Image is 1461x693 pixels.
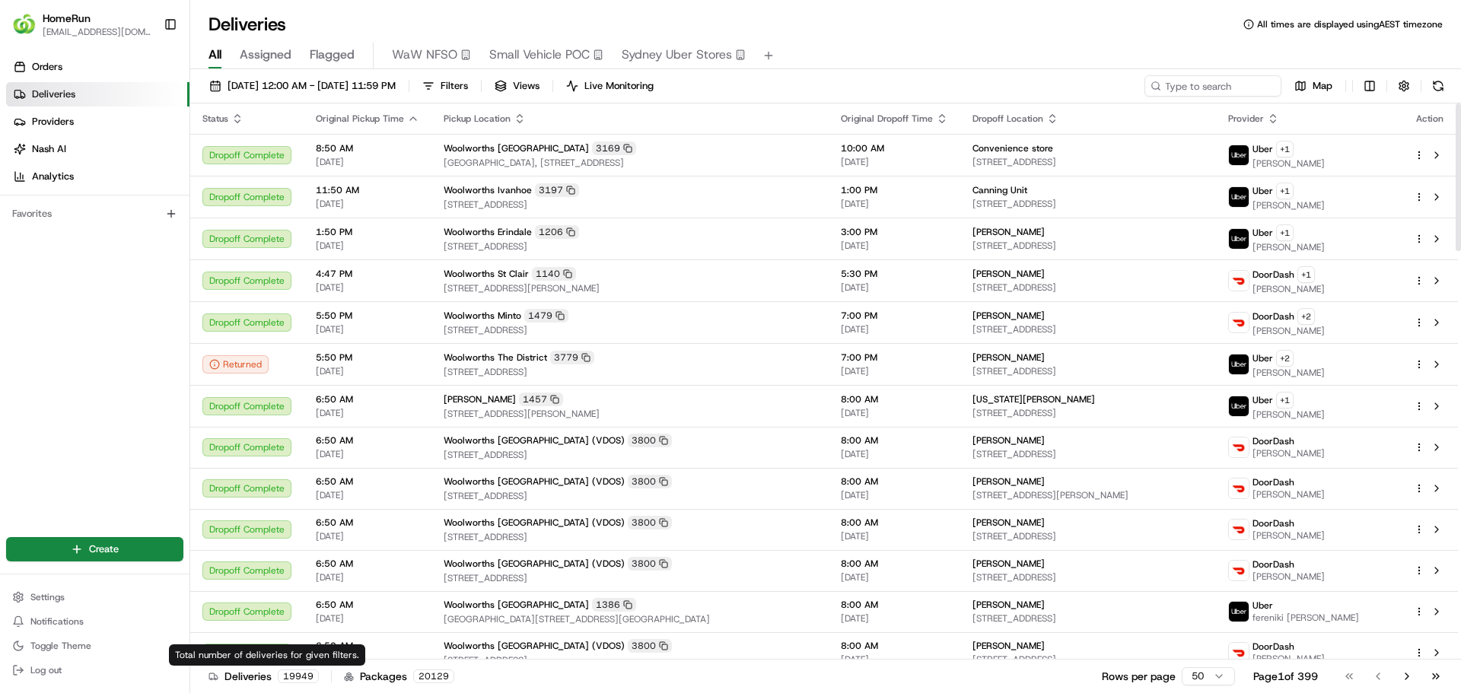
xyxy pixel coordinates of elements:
span: HomeRun [43,11,91,26]
span: [PERSON_NAME] [972,599,1045,611]
span: [DATE] [841,198,948,210]
div: 20129 [413,669,454,683]
span: [STREET_ADDRESS] [444,572,816,584]
span: 8:00 AM [841,558,948,570]
span: DoorDash [1253,641,1294,653]
span: [EMAIL_ADDRESS][DOMAIN_NAME] [43,26,151,38]
span: [PERSON_NAME] [1253,447,1325,459]
span: [DATE] [316,489,419,501]
span: [DATE] [841,407,948,419]
button: Filters [415,75,475,97]
div: Deliveries [208,669,319,684]
span: Views [513,79,540,93]
span: Pickup Location [444,113,511,125]
span: DoorDash [1253,476,1294,488]
span: 7:00 PM [841,351,948,364]
span: Notifications [30,615,84,628]
span: Filters [441,79,468,93]
span: [STREET_ADDRESS] [444,199,816,211]
span: Providers [32,115,74,129]
span: [DATE] [841,448,948,460]
span: 11:50 AM [316,184,419,196]
div: 3800 [628,434,672,447]
span: Woolworths The District [444,351,547,364]
span: [PERSON_NAME] [1253,283,1325,295]
span: [STREET_ADDRESS] [972,571,1204,583]
span: Dropoff Location [972,113,1043,125]
span: 5:50 PM [316,351,419,364]
span: [STREET_ADDRESS] [972,448,1204,460]
span: fereniki [PERSON_NAME] [1253,612,1359,624]
span: Woolworths Erindale [444,226,532,238]
img: HomeRun [12,12,37,37]
span: DoorDash [1253,269,1294,281]
span: [PERSON_NAME] [1253,488,1325,501]
button: Toggle Theme [6,635,183,656]
img: uber-new-logo.jpeg [1229,396,1249,416]
div: 3800 [628,475,672,488]
button: HomeRunHomeRun[EMAIL_ADDRESS][DOMAIN_NAME] [6,6,158,43]
span: Woolworths [GEOGRAPHIC_DATA] (VDOS) [444,640,625,652]
span: Status [202,113,228,125]
div: 3800 [628,557,672,571]
span: Analytics [32,170,74,183]
span: Nash AI [32,142,66,156]
div: 1140 [532,267,576,281]
span: DoorDash [1253,310,1294,323]
img: doordash_logo_v2.png [1229,271,1249,291]
button: Settings [6,587,183,608]
span: [DATE] 12:00 AM - [DATE] 11:59 PM [228,79,396,93]
div: Action [1414,113,1446,125]
div: 1386 [592,598,636,612]
button: [DATE] 12:00 AM - [DATE] 11:59 PM [202,75,403,97]
span: [STREET_ADDRESS][PERSON_NAME] [444,408,816,420]
div: 1457 [519,393,563,406]
span: 7:00 PM [841,310,948,322]
span: Woolworths [GEOGRAPHIC_DATA] (VDOS) [444,434,625,447]
span: Original Dropoff Time [841,113,933,125]
span: 6:50 AM [316,434,419,447]
span: Canning Unit [972,184,1027,196]
img: uber-new-logo.jpeg [1229,187,1249,207]
span: [DATE] [316,281,419,294]
span: [STREET_ADDRESS] [444,240,816,253]
span: [STREET_ADDRESS] [972,156,1204,168]
span: [PERSON_NAME] [972,558,1045,570]
span: [STREET_ADDRESS][PERSON_NAME] [972,489,1204,501]
h1: Deliveries [208,12,286,37]
button: +1 [1276,183,1294,199]
span: 6:50 AM [316,393,419,405]
span: [DATE] [841,156,948,168]
a: Orders [6,55,189,79]
span: [PERSON_NAME] [1253,241,1325,253]
div: Returned [202,355,269,374]
a: Nash AI [6,137,189,161]
span: [PERSON_NAME] [972,310,1045,322]
div: Page 1 of 399 [1253,669,1318,684]
span: Woolworths [GEOGRAPHIC_DATA] (VDOS) [444,517,625,529]
span: 6:50 AM [316,517,419,529]
span: [STREET_ADDRESS] [444,654,816,666]
span: 5:30 PM [841,268,948,280]
span: [PERSON_NAME] [972,351,1045,364]
div: 1206 [535,225,579,239]
div: 3169 [592,141,636,155]
span: [GEOGRAPHIC_DATA][STREET_ADDRESS][GEOGRAPHIC_DATA] [444,613,816,625]
span: [PERSON_NAME] [444,393,516,405]
div: 1479 [524,309,568,323]
span: [PERSON_NAME] [1253,325,1325,337]
span: Uber [1253,143,1273,155]
span: Woolworths Minto [444,310,521,322]
button: Log out [6,660,183,681]
span: [PERSON_NAME] [1253,199,1325,211]
span: Uber [1253,394,1273,406]
span: 8:50 AM [316,142,419,154]
span: [STREET_ADDRESS] [972,281,1204,294]
span: [STREET_ADDRESS] [972,653,1204,666]
span: Original Pickup Time [316,113,404,125]
p: Rows per page [1102,669,1176,684]
a: Providers [6,110,189,134]
span: DoorDash [1253,558,1294,571]
span: 10:00 AM [841,142,948,154]
input: Type to search [1144,75,1281,97]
